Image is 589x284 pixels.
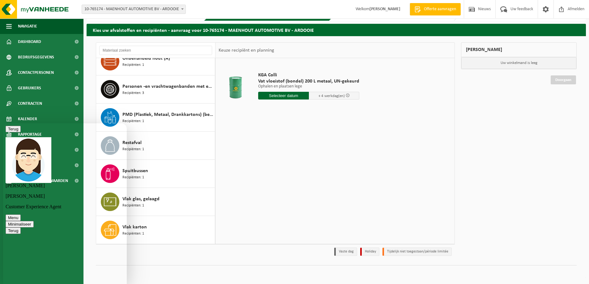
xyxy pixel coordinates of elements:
[122,139,142,146] span: Restafval
[461,42,577,57] div: [PERSON_NAME]
[461,57,576,69] p: Uw winkelmand is leeg
[122,62,144,68] span: Recipiënten: 1
[122,146,144,152] span: Recipiënten: 1
[96,160,215,188] button: Spuitbussen Recipiënten: 1
[258,92,309,100] input: Selecteer datum
[96,75,215,104] button: Personen -en vrachtwagenbanden met en zonder velg Recipiënten: 3
[87,24,586,36] h2: Kies uw afvalstoffen en recipiënten - aanvraag voor 10-765174 - MAENHOUT AUTOMOTIVE BV - ARDOOIE
[122,203,144,209] span: Recipiënten: 1
[122,231,144,237] span: Recipiënten: 1
[18,34,41,49] span: Dashboard
[82,5,186,14] span: 10-765174 - MAENHOUT AUTOMOTIVE BV - ARDOOIE
[18,80,41,96] span: Gebruikers
[551,75,576,84] a: Doorgaan
[18,65,54,80] span: Contactpersonen
[96,188,215,216] button: Vlak glas, gelaagd Recipiënten: 1
[82,5,186,14] span: 10-765174 - MAENHOUT AUTOMOTIVE BV - ARDOOIE
[18,49,54,65] span: Bedrijfsgegevens
[122,55,170,62] span: Onbehandeld hout (A)
[360,248,379,256] li: Holiday
[122,175,144,180] span: Recipiënten: 1
[122,118,144,124] span: Recipiënten: 1
[96,132,215,160] button: Restafval Recipiënten: 1
[258,72,359,78] span: KGA Colli
[258,78,359,84] span: Vat vloeistof (bondel) 200 L metaal, UN-gekeurd
[122,223,147,231] span: Vlak karton
[3,123,127,284] iframe: chat widget
[369,7,400,11] strong: [PERSON_NAME]
[96,47,215,75] button: Onbehandeld hout (A) Recipiënten: 1
[18,111,37,127] span: Kalender
[99,46,212,55] input: Materiaal zoeken
[122,111,213,118] span: PMD (Plastiek, Metaal, Drankkartons) (bedrijven)
[122,195,160,203] span: Vlak glas, gelaagd
[122,90,144,96] span: Recipiënten: 3
[258,84,359,89] p: Ophalen en plaatsen lege
[422,6,458,12] span: Offerte aanvragen
[334,248,357,256] li: Vaste dag
[96,216,215,244] button: Vlak karton Recipiënten: 1
[382,248,452,256] li: Tijdelijk niet toegestaan/période limitée
[122,83,213,90] span: Personen -en vrachtwagenbanden met en zonder velg
[96,104,215,132] button: PMD (Plastiek, Metaal, Drankkartons) (bedrijven) Recipiënten: 1
[216,43,277,58] div: Keuze recipiënt en planning
[318,94,345,98] span: + 4 werkdag(en)
[18,96,42,111] span: Contracten
[18,19,37,34] span: Navigatie
[410,3,461,15] a: Offerte aanvragen
[122,167,148,175] span: Spuitbussen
